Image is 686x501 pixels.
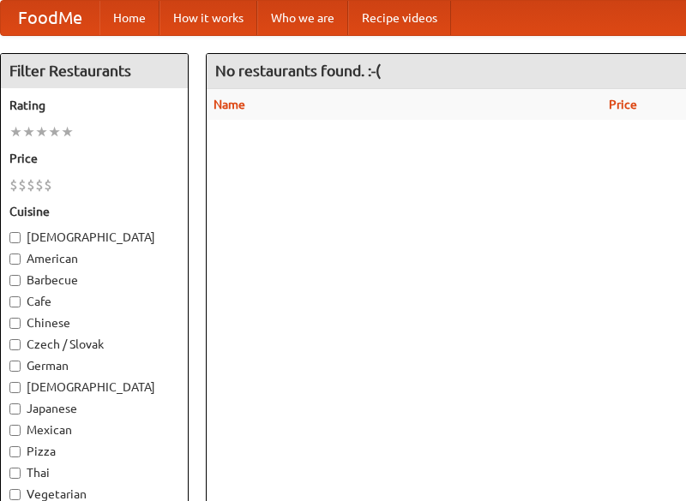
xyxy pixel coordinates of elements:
input: Pizza [9,446,21,457]
label: American [9,250,179,267]
label: Thai [9,464,179,481]
input: Thai [9,468,21,479]
label: Japanese [9,400,179,417]
h5: Price [9,150,179,167]
input: German [9,361,21,372]
li: $ [44,176,52,194]
label: Cafe [9,293,179,310]
input: [DEMOGRAPHIC_DATA] [9,382,21,393]
label: [DEMOGRAPHIC_DATA] [9,379,179,396]
label: [DEMOGRAPHIC_DATA] [9,229,179,246]
li: $ [35,176,44,194]
h5: Rating [9,97,179,114]
li: $ [18,176,27,194]
label: Mexican [9,421,179,438]
a: Name [214,98,245,111]
li: ★ [22,122,35,141]
input: Vegetarian [9,489,21,500]
input: Barbecue [9,275,21,286]
label: German [9,357,179,374]
input: Cafe [9,296,21,307]
input: Chinese [9,318,21,329]
input: Czech / Slovak [9,339,21,350]
a: How it works [159,1,257,35]
label: Czech / Slovak [9,336,179,353]
h4: Filter Restaurants [1,54,188,88]
li: $ [27,176,35,194]
a: FoodMe [1,1,99,35]
a: Price [609,98,637,111]
input: Japanese [9,403,21,415]
input: American [9,253,21,265]
label: Chinese [9,314,179,331]
li: ★ [48,122,61,141]
label: Pizza [9,443,179,460]
li: ★ [9,122,22,141]
a: Home [99,1,159,35]
ng-pluralize: No restaurants found. :-( [215,63,381,79]
li: ★ [61,122,74,141]
input: [DEMOGRAPHIC_DATA] [9,232,21,243]
a: Who we are [257,1,348,35]
input: Mexican [9,425,21,436]
label: Barbecue [9,271,179,289]
li: $ [9,176,18,194]
h5: Cuisine [9,203,179,220]
li: ★ [35,122,48,141]
a: Recipe videos [348,1,451,35]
